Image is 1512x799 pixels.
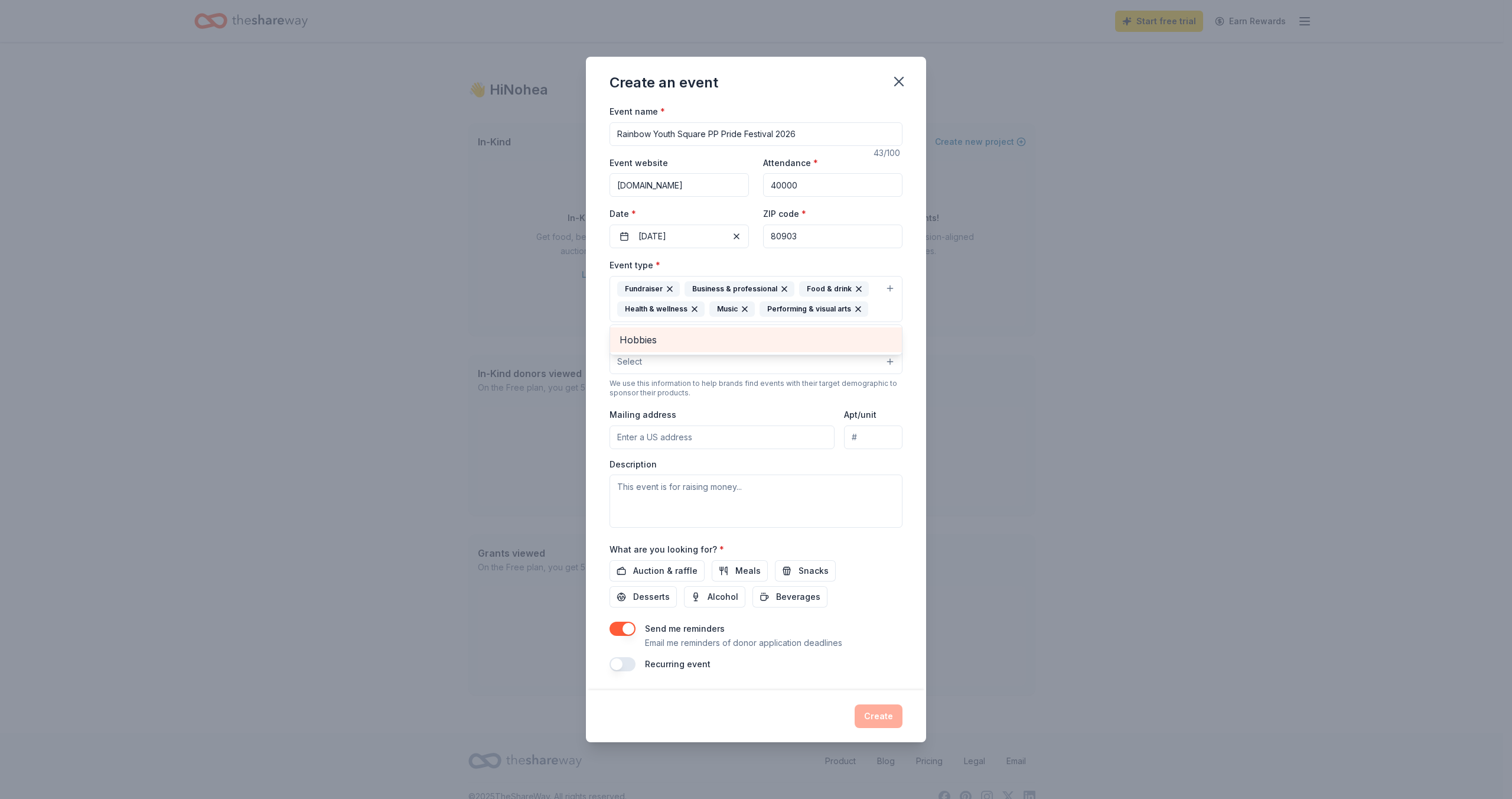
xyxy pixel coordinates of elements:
div: Business & professional [685,281,794,297]
div: Fundraiser [617,281,680,297]
div: Food & drink [799,281,869,297]
div: Health & wellness [617,301,705,317]
div: FundraiserBusiness & professionalFood & drinkHealth & wellnessMusicPerforming & visual arts [610,324,902,355]
div: Performing & visual arts [760,301,868,317]
button: FundraiserBusiness & professionalFood & drinkHealth & wellnessMusicPerforming & visual arts [610,276,902,322]
span: Hobbies [620,332,892,347]
div: Music [709,301,755,317]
